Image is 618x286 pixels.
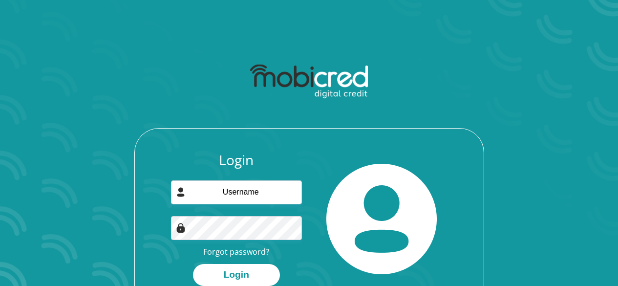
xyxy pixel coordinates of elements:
[176,187,186,197] img: user-icon image
[171,180,302,204] input: Username
[193,264,280,286] button: Login
[250,65,368,99] img: mobicred logo
[176,223,186,233] img: Image
[203,246,269,257] a: Forgot password?
[171,152,302,169] h3: Login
